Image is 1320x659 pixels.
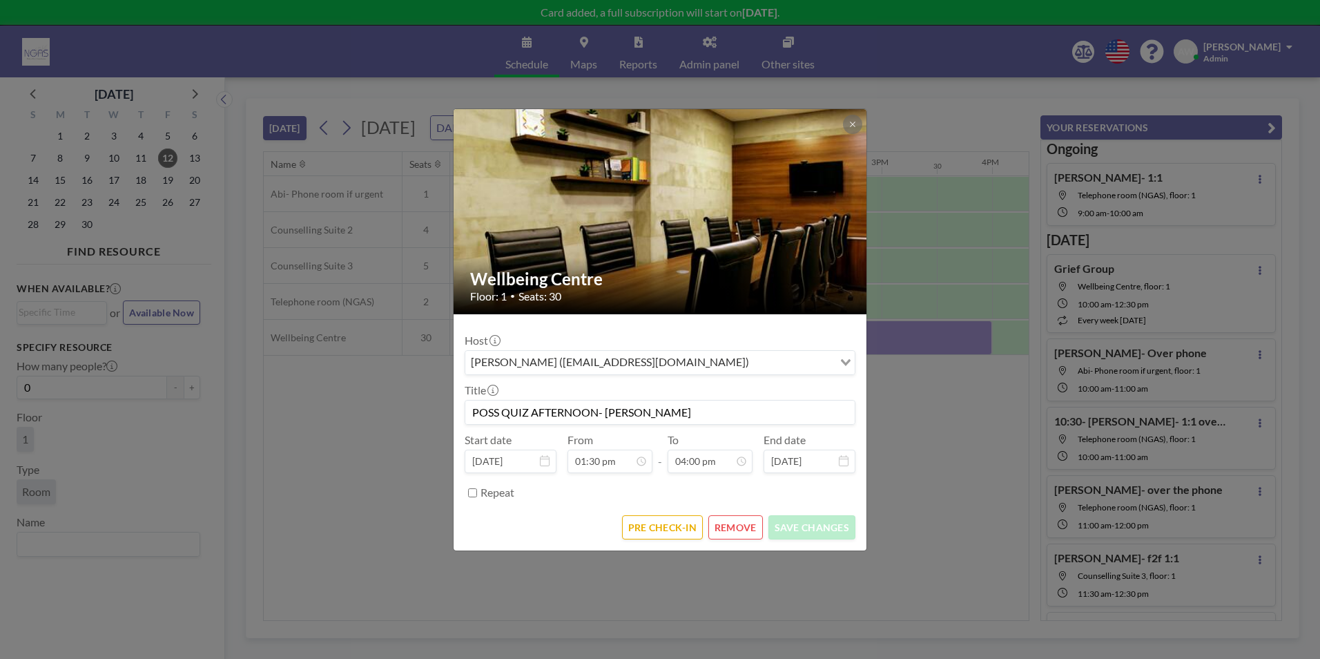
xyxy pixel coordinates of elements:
[465,351,855,374] div: Search for option
[470,269,851,289] h2: Wellbeing Centre
[465,334,499,347] label: Host
[567,433,593,447] label: From
[468,354,752,372] span: [PERSON_NAME] ([EMAIL_ADDRESS][DOMAIN_NAME])
[753,354,832,372] input: Search for option
[658,438,662,468] span: -
[470,289,507,303] span: Floor: 1
[764,433,806,447] label: End date
[510,291,515,301] span: •
[668,433,679,447] label: To
[518,289,561,303] span: Seats: 30
[768,515,855,539] button: SAVE CHANGES
[708,515,763,539] button: REMOVE
[465,401,855,424] input: (No title)
[465,433,512,447] label: Start date
[454,73,868,350] img: 537.jpg
[465,383,497,397] label: Title
[481,486,514,499] label: Repeat
[622,515,703,539] button: PRE CHECK-IN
